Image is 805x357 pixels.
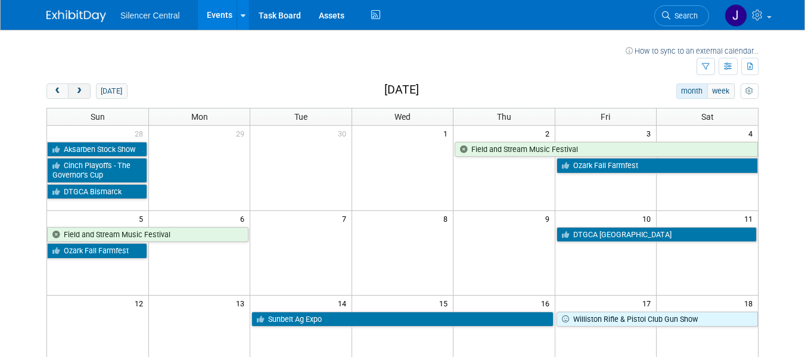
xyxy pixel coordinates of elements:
span: Mon [191,112,208,122]
i: Personalize Calendar [745,88,753,95]
button: prev [46,83,69,99]
span: 3 [645,126,656,141]
button: [DATE] [96,83,128,99]
a: Cinch Playoffs - The Governor’s Cup [47,158,147,182]
span: Silencer Central [120,11,180,20]
a: Ozark Fall Farmfest [557,158,758,173]
span: 29 [235,126,250,141]
span: 18 [743,296,758,311]
a: DTGCA Bismarck [47,184,147,200]
span: 5 [138,211,148,226]
span: Thu [497,112,511,122]
h2: [DATE] [384,83,419,97]
span: 7 [341,211,352,226]
img: Julissa Linares [725,4,747,27]
a: How to sync to an external calendar... [626,46,759,55]
span: 13 [235,296,250,311]
span: Sat [701,112,714,122]
span: Tue [294,112,307,122]
button: myCustomButton [741,83,759,99]
button: week [707,83,735,99]
span: Sun [91,112,105,122]
span: 11 [743,211,758,226]
a: Williston Rifle & Pistol Club Gun Show [557,312,758,327]
span: 30 [337,126,352,141]
span: 2 [544,126,555,141]
span: 28 [133,126,148,141]
a: Ozark Fall Farmfest [47,243,147,259]
span: Search [670,11,698,20]
span: Wed [394,112,411,122]
span: 10 [641,211,656,226]
span: 4 [747,126,758,141]
span: 9 [544,211,555,226]
span: 17 [641,296,656,311]
span: 16 [540,296,555,311]
span: 1 [442,126,453,141]
button: next [68,83,90,99]
a: Field and Stream Music Festival [47,227,248,243]
a: Field and Stream Music Festival [455,142,758,157]
span: 14 [337,296,352,311]
a: Aksarben Stock Show [47,142,147,157]
span: 6 [239,211,250,226]
span: Fri [601,112,610,122]
a: Search [654,5,709,26]
span: 15 [438,296,453,311]
a: DTGCA [GEOGRAPHIC_DATA] [557,227,757,243]
a: Sunbelt Ag Expo [251,312,553,327]
button: month [676,83,708,99]
span: 8 [442,211,453,226]
span: 12 [133,296,148,311]
img: ExhibitDay [46,10,106,22]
